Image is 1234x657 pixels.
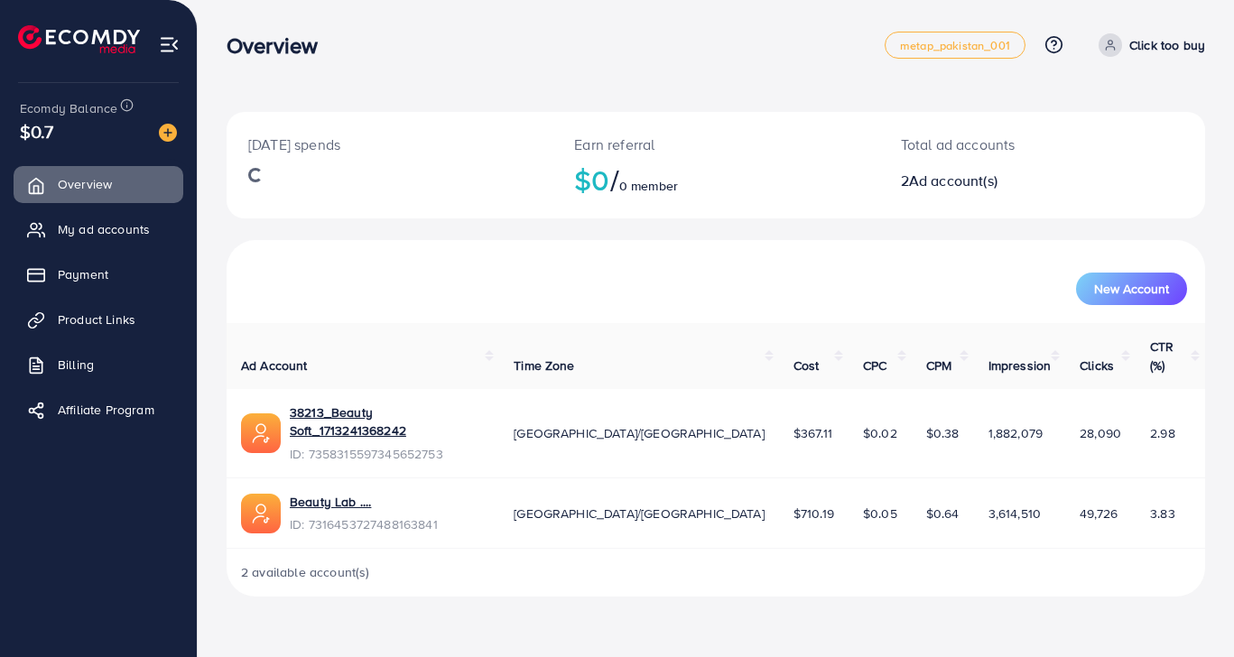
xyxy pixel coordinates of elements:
[610,159,619,200] span: /
[885,32,1025,59] a: metap_pakistan_001
[1150,424,1175,442] span: 2.98
[619,177,678,195] span: 0 member
[574,162,857,197] h2: $0
[514,356,574,375] span: Time Zone
[514,504,765,523] span: [GEOGRAPHIC_DATA]/[GEOGRAPHIC_DATA]
[248,134,531,155] p: [DATE] spends
[1150,504,1175,523] span: 3.83
[20,118,54,144] span: $0.7
[863,356,886,375] span: CPC
[863,504,897,523] span: $0.05
[988,504,1041,523] span: 3,614,510
[18,25,140,53] img: logo
[793,356,820,375] span: Cost
[900,40,1010,51] span: metap_pakistan_001
[926,356,951,375] span: CPM
[241,563,370,581] span: 2 available account(s)
[159,124,177,142] img: image
[926,424,960,442] span: $0.38
[58,310,135,328] span: Product Links
[241,356,308,375] span: Ad Account
[241,413,281,453] img: ic-ads-acc.e4c84228.svg
[290,445,485,463] span: ID: 7358315597345652753
[1080,424,1121,442] span: 28,090
[574,134,857,155] p: Earn referral
[793,424,832,442] span: $367.11
[14,392,183,428] a: Affiliate Program
[793,504,834,523] span: $710.19
[901,134,1102,155] p: Total ad accounts
[14,166,183,202] a: Overview
[58,401,154,419] span: Affiliate Program
[1076,273,1187,305] button: New Account
[926,504,960,523] span: $0.64
[227,32,332,59] h3: Overview
[1150,338,1174,374] span: CTR (%)
[241,494,281,533] img: ic-ads-acc.e4c84228.svg
[988,356,1052,375] span: Impression
[58,356,94,374] span: Billing
[1091,33,1205,57] a: Click too buy
[58,265,108,283] span: Payment
[290,403,485,440] a: 38213_Beauty Soft_1713241368242
[1094,282,1169,295] span: New Account
[1080,504,1118,523] span: 49,726
[988,424,1043,442] span: 1,882,079
[901,172,1102,190] h2: 2
[909,171,997,190] span: Ad account(s)
[514,424,765,442] span: [GEOGRAPHIC_DATA]/[GEOGRAPHIC_DATA]
[14,256,183,292] a: Payment
[58,220,150,238] span: My ad accounts
[1080,356,1114,375] span: Clicks
[290,493,438,511] a: Beauty Lab ....
[290,515,438,533] span: ID: 7316453727488163841
[863,424,897,442] span: $0.02
[1129,34,1205,56] p: Click too buy
[20,99,117,117] span: Ecomdy Balance
[14,347,183,383] a: Billing
[14,211,183,247] a: My ad accounts
[14,301,183,338] a: Product Links
[58,175,112,193] span: Overview
[159,34,180,55] img: menu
